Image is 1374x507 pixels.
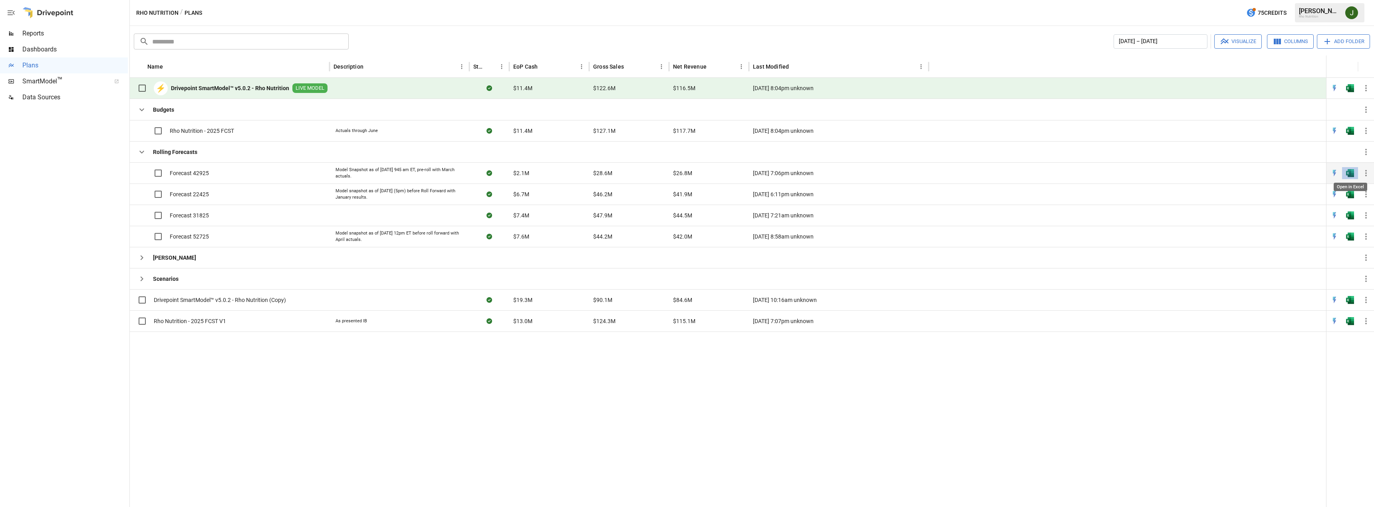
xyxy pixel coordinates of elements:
[486,84,492,92] div: Sync complete
[513,233,529,241] span: $7.6M
[1346,296,1354,304] div: Open in Excel
[1330,233,1338,241] img: quick-edit-flash.b8aec18c.svg
[513,63,538,70] div: EoP Cash
[593,317,616,325] span: $124.3M
[513,211,529,219] span: $7.4M
[136,8,179,18] button: Rho Nutrition
[576,61,587,72] button: EoP Cash column menu
[790,61,801,72] button: Sort
[1346,169,1354,177] img: excel-icon.76473adf.svg
[593,63,624,70] div: Gross Sales
[147,63,163,70] div: Name
[1346,190,1354,198] div: Open in Excel
[1334,183,1367,191] div: Open in Excel
[1346,317,1354,325] div: Open in Excel
[513,84,532,92] span: $11.4M
[673,127,695,135] span: $117.7M
[673,84,695,92] span: $116.5M
[1346,169,1354,177] div: Open in Excel
[749,183,929,205] div: [DATE] 6:11pm unknown
[1346,127,1354,135] div: Open in Excel
[673,233,692,241] span: $42.0M
[486,211,492,219] div: Sync complete
[170,190,209,198] span: Forecast 22425
[1330,84,1338,92] img: quick-edit-flash.b8aec18c.svg
[673,63,707,70] div: Net Revenue
[749,78,929,99] div: [DATE] 8:04pm unknown
[593,211,612,219] span: $47.9M
[673,211,692,219] span: $44.5M
[593,84,616,92] span: $122.6M
[1346,211,1354,219] img: excel-icon.76473adf.svg
[1299,7,1340,15] div: [PERSON_NAME]
[1267,34,1314,49] button: Columns
[171,84,289,92] b: Drivepoint SmartModel™ v5.0.2 - Rho Nutrition
[749,162,929,183] div: [DATE] 7:06pm unknown
[1346,317,1354,325] img: excel-icon.76473adf.svg
[513,317,532,325] span: $13.0M
[22,93,128,102] span: Data Sources
[1243,6,1290,20] button: 75Credits
[1346,233,1354,241] img: excel-icon.76473adf.svg
[707,61,719,72] button: Sort
[513,169,529,177] span: $2.1M
[749,120,929,141] div: [DATE] 8:04pm unknown
[1330,296,1338,304] div: Open in Quick Edit
[1340,2,1363,24] button: Jane Zazvonova
[1346,233,1354,241] div: Open in Excel
[1299,15,1340,18] div: Rho Nutrition
[915,61,927,72] button: Last Modified column menu
[485,61,496,72] button: Sort
[656,61,667,72] button: Gross Sales column menu
[1330,127,1338,135] img: quick-edit-flash.b8aec18c.svg
[1346,211,1354,219] div: Open in Excel
[1346,84,1354,92] img: excel-icon.76473adf.svg
[1330,190,1338,198] img: quick-edit-flash.b8aec18c.svg
[153,254,196,262] b: [PERSON_NAME]
[513,127,532,135] span: $11.4M
[180,8,183,18] div: /
[673,296,692,304] span: $84.6M
[673,190,692,198] span: $41.9M
[749,205,929,226] div: [DATE] 7:21am unknown
[749,310,929,331] div: [DATE] 7:07pm unknown
[1346,296,1354,304] img: excel-icon.76473adf.svg
[1346,127,1354,135] img: excel-icon.76473adf.svg
[486,127,492,135] div: Sync complete
[153,275,179,283] b: Scenarios
[336,230,463,243] div: Model snapshot as of [DATE] 12pm ET before roll forward with April actuals.
[593,127,616,135] span: $127.1M
[1330,190,1338,198] div: Open in Quick Edit
[1258,8,1287,18] span: 75 Credits
[456,61,467,72] button: Description column menu
[1317,34,1370,49] button: Add Folder
[1330,317,1338,325] img: quick-edit-flash.b8aec18c.svg
[22,77,105,86] span: SmartModel
[1346,84,1354,92] div: Open in Excel
[473,63,484,70] div: Status
[1214,34,1262,49] button: Visualize
[1330,211,1338,219] div: Open in Quick Edit
[22,61,128,70] span: Plans
[153,106,174,114] b: Budgets
[625,61,636,72] button: Sort
[154,81,168,95] div: ⚡
[336,318,367,324] div: As presented IB
[496,61,507,72] button: Status column menu
[749,226,929,247] div: [DATE] 8:58am unknown
[673,169,692,177] span: $26.8M
[1345,6,1358,19] img: Jane Zazvonova
[486,317,492,325] div: Sync complete
[336,188,463,200] div: Model snapshot as of [DATE] (5pm) before Roll Forward with January results.
[1330,211,1338,219] img: quick-edit-flash.b8aec18c.svg
[673,317,695,325] span: $115.1M
[593,296,612,304] span: $90.1M
[154,296,286,304] span: Drivepoint SmartModel™ v5.0.2 - Rho Nutrition (Copy)
[153,148,197,156] b: Rolling Forecasts
[22,45,128,54] span: Dashboards
[154,317,226,325] span: Rho Nutrition - 2025 FCST V1
[1330,84,1338,92] div: Open in Quick Edit
[170,127,234,135] span: Rho Nutrition - 2025 FCST
[170,169,209,177] span: Forecast 42925
[1330,296,1338,304] img: quick-edit-flash.b8aec18c.svg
